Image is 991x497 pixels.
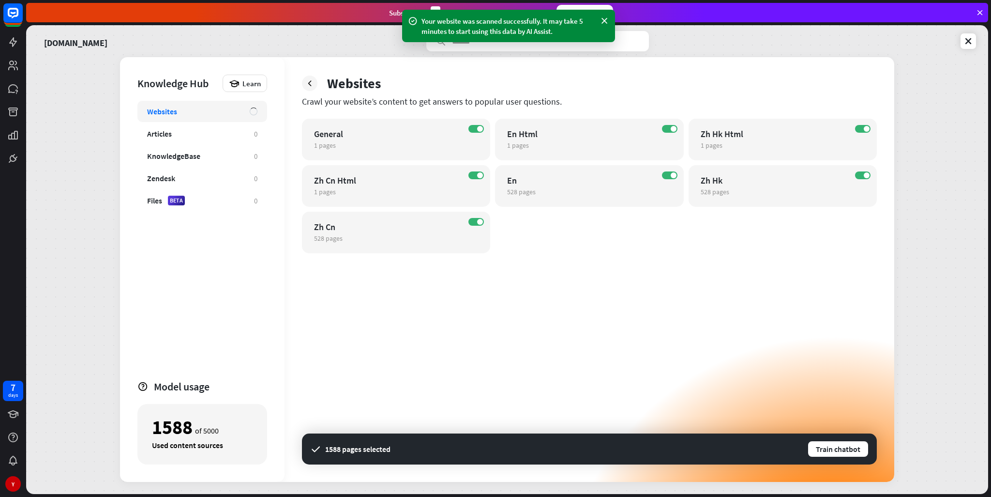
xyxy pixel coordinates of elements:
div: 3 [431,6,440,19]
div: Subscribe now [556,5,613,20]
div: Subscribe in days to get your first month for $1 [389,6,549,19]
div: 7 [11,383,15,392]
div: Your website was scanned successfully. It may take 5 minutes to start using this data by AI Assist. [421,16,596,36]
a: 7 days [3,381,23,401]
button: Open LiveChat chat widget [8,4,37,33]
div: Y [5,476,21,492]
div: days [8,392,18,399]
